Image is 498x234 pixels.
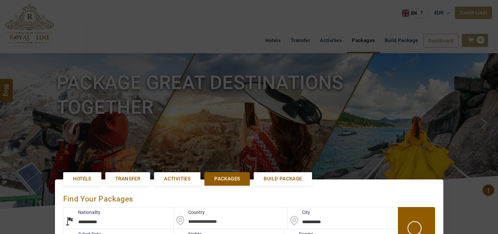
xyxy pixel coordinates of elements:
[164,175,191,182] span: Activities
[264,175,302,182] span: Build Package
[287,209,310,216] label: City
[73,175,92,182] span: Hotels
[63,172,101,186] a: Hotels
[105,172,150,186] a: Transfer
[63,188,435,207] div: find your Packages
[173,209,205,216] label: Country
[214,175,240,182] span: Packages
[204,172,250,186] a: Packages
[63,209,100,216] label: Nationality
[154,172,200,186] a: Activities
[115,175,140,182] span: Transfer
[254,172,312,186] a: Build Package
